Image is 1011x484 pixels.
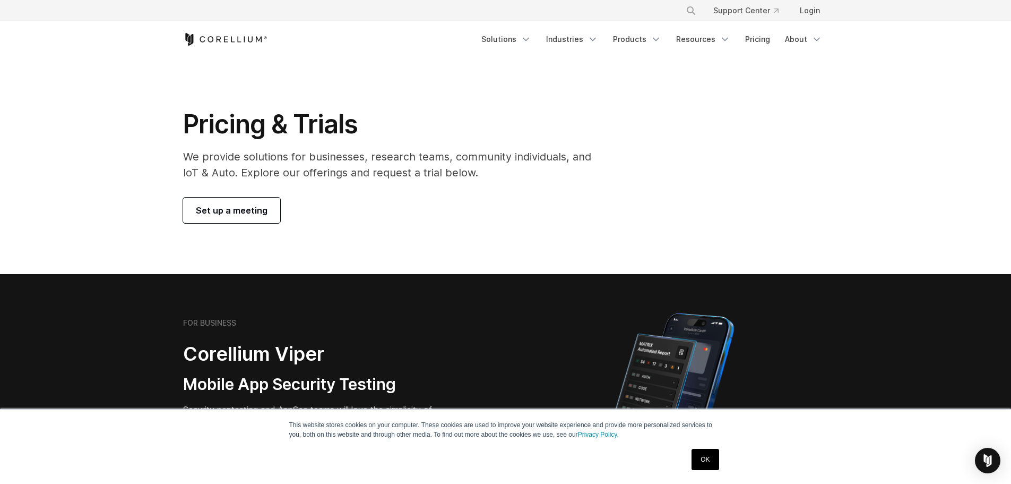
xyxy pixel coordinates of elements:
[183,149,606,181] p: We provide solutions for businesses, research teams, community individuals, and IoT & Auto. Explo...
[183,108,606,140] h1: Pricing & Trials
[739,30,776,49] a: Pricing
[183,198,280,223] a: Set up a meeting
[289,420,722,439] p: This website stores cookies on your computer. These cookies are used to improve your website expe...
[607,30,668,49] a: Products
[183,403,455,441] p: Security pentesting and AppSec teams will love the simplicity of automated report generation comb...
[540,30,604,49] a: Industries
[673,1,828,20] div: Navigation Menu
[975,448,1000,473] div: Open Intercom Messenger
[183,318,236,328] h6: FOR BUSINESS
[183,342,455,366] h2: Corellium Viper
[705,1,787,20] a: Support Center
[791,1,828,20] a: Login
[183,375,455,395] h3: Mobile App Security Testing
[475,30,538,49] a: Solutions
[196,204,267,217] span: Set up a meeting
[475,30,828,49] div: Navigation Menu
[578,431,619,438] a: Privacy Policy.
[670,30,737,49] a: Resources
[692,449,719,470] a: OK
[681,1,701,20] button: Search
[779,30,828,49] a: About
[183,33,267,46] a: Corellium Home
